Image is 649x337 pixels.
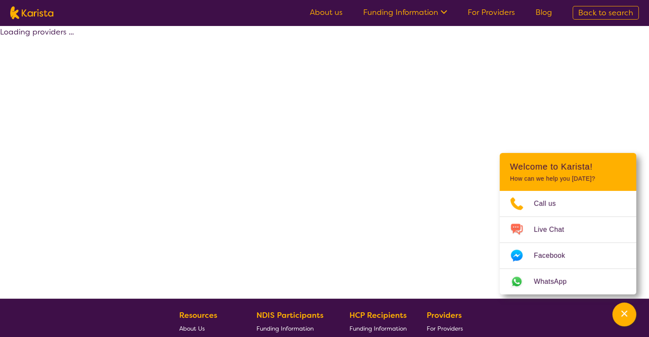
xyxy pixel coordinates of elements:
span: Facebook [534,249,575,262]
a: For Providers [427,322,466,335]
b: Providers [427,310,462,320]
a: Funding Information [363,7,447,17]
button: Channel Menu [612,302,636,326]
b: Resources [179,310,217,320]
h2: Welcome to Karista! [510,161,626,172]
a: Back to search [573,6,639,20]
b: NDIS Participants [256,310,323,320]
a: About Us [179,322,236,335]
a: Funding Information [256,322,330,335]
a: Web link opens in a new tab. [500,269,636,294]
a: For Providers [468,7,515,17]
a: About us [310,7,343,17]
span: Back to search [578,8,633,18]
span: For Providers [427,325,463,332]
span: Funding Information [349,325,407,332]
span: WhatsApp [534,275,577,288]
span: Funding Information [256,325,314,332]
b: HCP Recipients [349,310,407,320]
img: Karista logo [10,6,53,19]
p: How can we help you [DATE]? [510,175,626,182]
span: About Us [179,325,205,332]
ul: Choose channel [500,191,636,294]
a: Blog [535,7,552,17]
div: Channel Menu [500,153,636,294]
a: Funding Information [349,322,407,335]
span: Live Chat [534,223,574,236]
span: Call us [534,197,566,210]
